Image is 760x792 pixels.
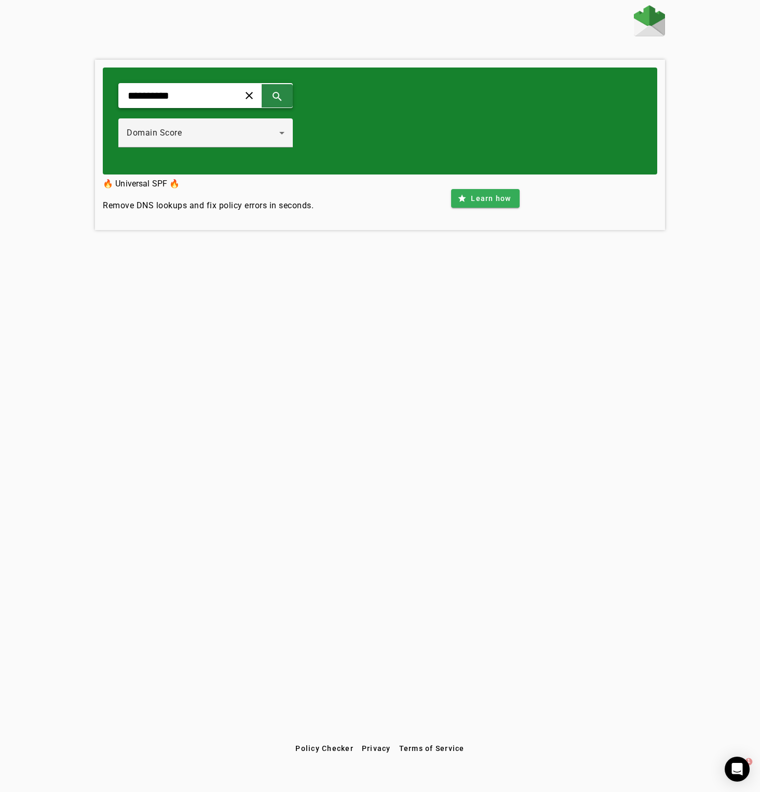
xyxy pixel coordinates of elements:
a: Home [634,5,665,39]
button: Policy Checker [291,739,358,758]
span: Privacy [362,744,391,753]
button: Learn how [451,189,519,208]
button: Privacy [358,739,395,758]
span: Terms of Service [399,744,465,753]
span: 1 [746,757,754,765]
button: Terms of Service [395,739,469,758]
span: Policy Checker [295,744,354,753]
span: Learn how [471,193,511,204]
img: Fraudmarc Logo [634,5,665,36]
span: Domain Score [127,128,182,138]
div: Open Intercom Messenger [725,757,750,782]
h3: 🔥 Universal SPF 🔥 [103,177,314,191]
h4: Remove DNS lookups and fix policy errors in seconds. [103,199,314,212]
